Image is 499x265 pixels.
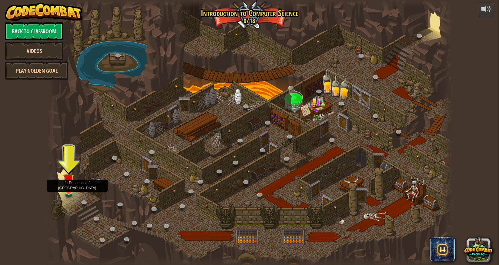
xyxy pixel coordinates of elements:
[5,22,63,40] a: Back to Classroom
[5,42,63,60] a: Videos
[5,61,69,80] a: Play Golden Goal
[5,3,82,21] img: CodeCombat - Learn how to code by playing a game
[479,3,494,17] button: Adjust volume
[63,167,74,191] img: level-banner-unstarted.png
